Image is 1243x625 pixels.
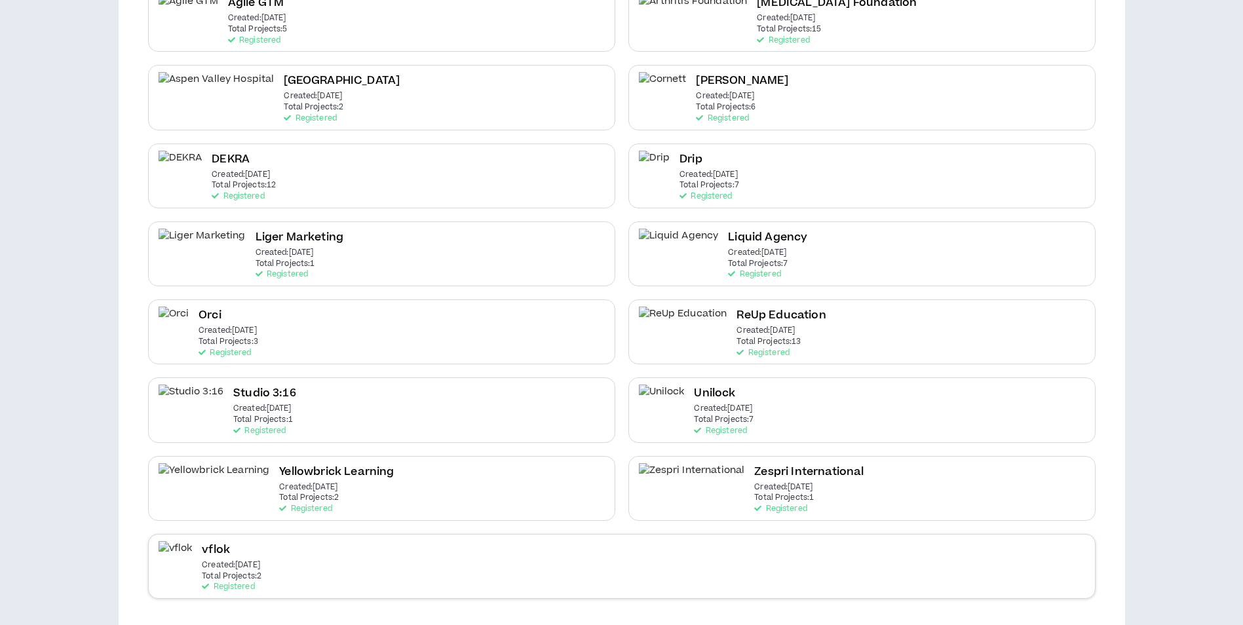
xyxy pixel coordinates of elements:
[754,493,814,502] p: Total Projects: 1
[256,259,315,269] p: Total Projects: 1
[696,114,748,123] p: Registered
[639,307,727,336] img: ReUp Education
[233,415,293,425] p: Total Projects: 1
[736,337,801,347] p: Total Projects: 13
[736,326,795,335] p: Created: [DATE]
[639,151,670,180] img: Drip
[159,463,270,493] img: Yellowbrick Learning
[679,170,738,180] p: Created: [DATE]
[757,25,821,34] p: Total Projects: 15
[754,483,813,492] p: Created: [DATE]
[199,307,221,324] h2: Orci
[233,426,286,436] p: Registered
[202,572,261,581] p: Total Projects: 2
[233,385,296,402] h2: Studio 3:16
[639,229,719,258] img: Liquid Agency
[694,385,735,402] h2: Unilock
[694,415,754,425] p: Total Projects: 7
[679,151,702,168] h2: Drip
[284,72,400,90] h2: [GEOGRAPHIC_DATA]
[639,463,745,493] img: Zespri International
[199,326,257,335] p: Created: [DATE]
[279,483,337,492] p: Created: [DATE]
[228,14,286,23] p: Created: [DATE]
[696,72,788,90] h2: [PERSON_NAME]
[757,14,815,23] p: Created: [DATE]
[228,36,280,45] p: Registered
[694,404,752,413] p: Created: [DATE]
[728,248,786,257] p: Created: [DATE]
[284,92,342,101] p: Created: [DATE]
[639,385,685,414] img: Unilock
[199,337,258,347] p: Total Projects: 3
[284,114,336,123] p: Registered
[159,307,189,336] img: Orci
[279,463,394,481] h2: Yellowbrick Learning
[159,72,275,102] img: Aspen Valley Hospital
[159,229,246,258] img: Liger Marketing
[696,103,755,112] p: Total Projects: 6
[202,561,260,570] p: Created: [DATE]
[159,541,193,571] img: vflok
[284,103,343,112] p: Total Projects: 2
[757,36,809,45] p: Registered
[279,504,332,514] p: Registered
[728,259,788,269] p: Total Projects: 7
[728,270,780,279] p: Registered
[279,493,339,502] p: Total Projects: 2
[212,192,264,201] p: Registered
[199,349,251,358] p: Registered
[212,170,270,180] p: Created: [DATE]
[696,92,754,101] p: Created: [DATE]
[202,582,254,592] p: Registered
[233,404,292,413] p: Created: [DATE]
[679,192,732,201] p: Registered
[212,151,250,168] h2: DEKRA
[679,181,739,190] p: Total Projects: 7
[256,229,343,246] h2: Liger Marketing
[728,229,807,246] h2: Liquid Agency
[159,385,224,414] img: Studio 3:16
[159,151,202,180] img: DEKRA
[202,541,230,559] h2: vflok
[228,25,288,34] p: Total Projects: 5
[256,270,308,279] p: Registered
[256,248,314,257] p: Created: [DATE]
[736,307,826,324] h2: ReUp Education
[212,181,276,190] p: Total Projects: 12
[754,504,807,514] p: Registered
[736,349,789,358] p: Registered
[639,72,687,102] img: Cornett
[754,463,864,481] h2: Zespri International
[694,426,746,436] p: Registered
